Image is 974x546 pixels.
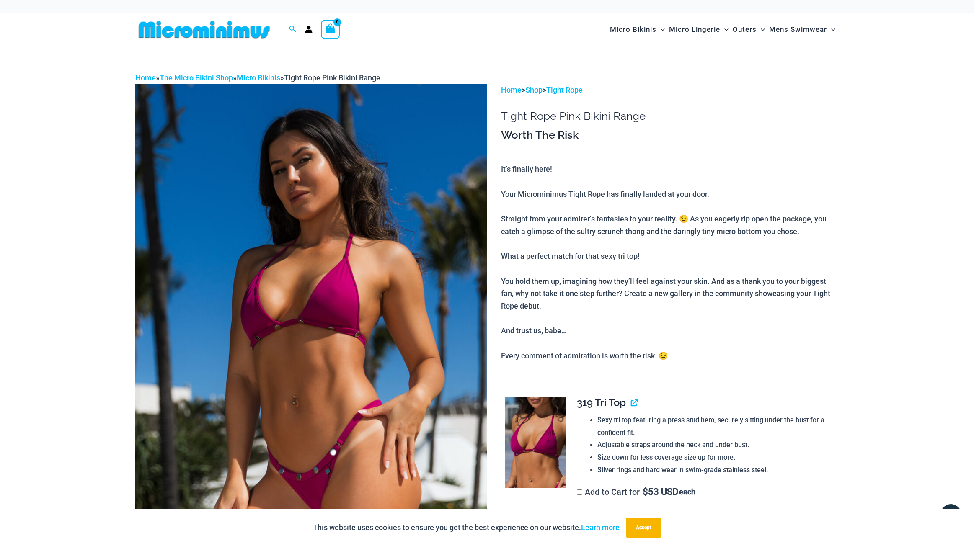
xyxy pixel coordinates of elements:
a: OutersMenu ToggleMenu Toggle [731,17,767,42]
nav: Site Navigation [607,15,839,44]
a: Micro LingerieMenu ToggleMenu Toggle [667,17,731,42]
span: $ [643,487,648,497]
span: Tight Rope Pink Bikini Range [284,73,380,82]
li: Sexy tri top featuring a press stud hem, securely sitting under the bust for a confident fit. [597,414,832,439]
span: 319 Tri Top [577,397,626,409]
a: Learn more [581,523,620,532]
p: It’s finally here! Your Microminimus Tight Rope has finally landed at your door. Straight from yo... [501,163,839,362]
a: Tight Rope [546,85,583,94]
label: Add to Cart for [577,487,695,497]
li: Adjustable straps around the neck and under bust. [597,439,832,451]
p: > > [501,84,839,96]
span: » » » [135,73,380,82]
li: Size down for less coverage size up for more. [597,451,832,464]
button: Accept [626,518,661,538]
span: each [679,488,695,496]
span: Menu Toggle [656,19,665,40]
img: Tight Rope Pink 319 Top [505,397,566,488]
a: Micro Bikinis [237,73,280,82]
a: Search icon link [289,24,297,35]
a: The Micro Bikini Shop [160,73,233,82]
span: Micro Bikinis [610,19,656,40]
p: This website uses cookies to ensure you get the best experience on our website. [313,521,620,534]
a: View Shopping Cart, empty [321,20,340,39]
a: Shop [525,85,543,94]
span: 53 USD [643,488,678,496]
span: Micro Lingerie [669,19,720,40]
img: MM SHOP LOGO FLAT [135,20,273,39]
span: Menu Toggle [757,19,765,40]
li: Silver rings and hard wear in swim-grade stainless steel. [597,464,832,476]
input: Add to Cart for$53 USD each [577,489,582,495]
span: Menu Toggle [827,19,835,40]
span: Mens Swimwear [769,19,827,40]
a: Home [501,85,522,94]
span: Outers [733,19,757,40]
h3: Worth The Risk [501,128,839,142]
a: Account icon link [305,26,313,33]
a: Mens SwimwearMenu ToggleMenu Toggle [767,17,837,42]
a: Micro BikinisMenu ToggleMenu Toggle [608,17,667,42]
h1: Tight Rope Pink Bikini Range [501,110,839,123]
a: Home [135,73,156,82]
span: Menu Toggle [720,19,729,40]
